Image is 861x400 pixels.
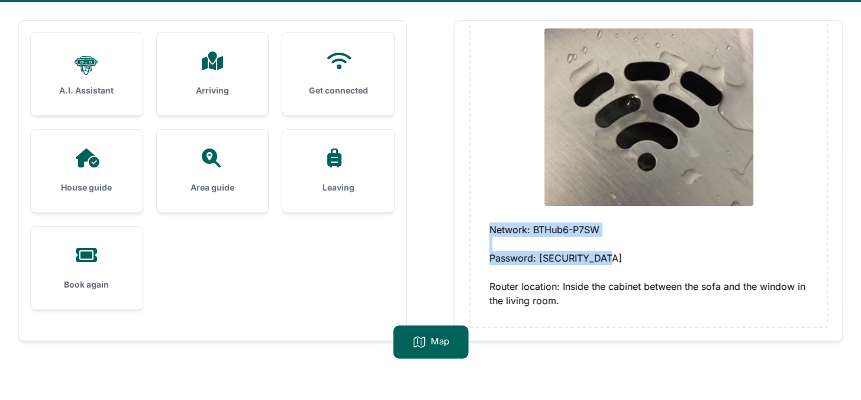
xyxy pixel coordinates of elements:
[176,85,250,96] h3: Arriving
[301,182,375,193] h3: Leaving
[157,130,269,212] a: Area guide
[544,28,753,206] img: z5ife8bp028rchoxcex9swm0r0kd
[31,130,143,212] a: House guide
[50,279,124,291] h3: Book again
[50,182,124,193] h3: House guide
[489,222,808,251] div: Network: BTHub6-P7SW
[301,85,375,96] h3: Get connected
[31,227,143,309] a: Book again
[50,85,124,96] h3: A.I. Assistant
[157,33,269,115] a: Arriving
[489,251,808,279] div: Password: [SECURITY_DATA]
[489,279,808,308] div: Router location: Inside the cabinet between the sofa and the window in the living room.
[176,182,250,193] h3: Area guide
[282,130,394,212] a: Leaving
[31,33,143,115] a: A.I. Assistant
[431,335,449,349] p: Map
[282,33,394,115] a: Get connected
